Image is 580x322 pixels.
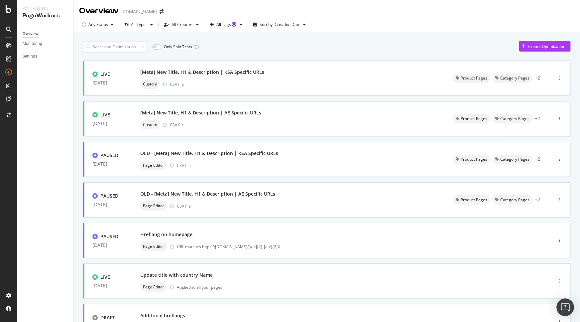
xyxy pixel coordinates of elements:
div: neutral label [493,195,532,205]
div: neutral label [140,161,167,170]
div: Overview [79,5,119,17]
div: [Meta] New Title, H1 & Description | AE Specific URLs [140,109,261,116]
div: Monitoring [23,40,42,47]
div: All Creators [172,23,193,27]
div: Sort by: Creation Date [260,23,300,27]
div: OLD - [Meta] New Title, H1 & Description | AE Specific URLs [140,191,275,197]
div: ( 0 ) [193,44,199,50]
div: Open Intercom Messenger [557,299,574,316]
div: Activation [23,5,68,12]
span: Custom [143,82,157,86]
div: CSV file [170,122,184,128]
div: [DATE] [92,242,124,248]
div: [DATE] [92,202,124,207]
span: Product Pages [461,157,487,161]
div: neutral label [453,74,490,83]
a: Overview [23,31,69,38]
div: DRAFT [100,314,115,321]
div: [DOMAIN_NAME] [121,8,157,15]
div: neutral label [493,114,532,123]
button: All Types [122,19,156,30]
div: neutral label [140,201,167,211]
button: All Creators [161,19,201,30]
div: neutral label [140,80,160,89]
span: Page Editor [143,163,164,167]
div: Update title with country Name [140,272,213,278]
div: Additonal hreflangs [140,312,185,319]
a: Settings [23,53,69,60]
span: Custom [143,123,157,127]
button: All TagsTooltip anchor [207,19,245,30]
div: LIVE [100,274,110,280]
div: + 2 [535,115,540,122]
div: neutral label [140,282,167,292]
div: All Tags [216,23,237,27]
div: PageWorkers [23,12,68,20]
span: Category Pages [500,76,529,80]
div: Tooltip anchor [231,21,237,27]
div: + 2 [535,75,540,81]
div: Only Split Tests [164,44,192,50]
div: PAUSED [100,233,118,240]
span: Category Pages [500,157,529,161]
div: PAUSED [100,193,118,199]
div: OLD - [Meta] New Title, H1 & Description | KSA Specific URLs [140,150,278,157]
span: Page Editor [143,204,164,208]
div: arrow-right-arrow-left [160,9,164,14]
div: Hreflang on homepage [140,231,192,238]
span: Product Pages [461,117,487,121]
span: Product Pages [461,76,487,80]
div: URL matches https://[DOMAIN_NAME]/[a-z]{2}-[a-z]{2}$ [177,244,524,249]
div: + 2 [535,196,540,203]
div: All Types [131,23,148,27]
span: Product Pages [461,198,487,202]
div: neutral label [453,155,490,164]
button: Any Status [79,19,116,30]
div: neutral label [140,120,160,129]
button: Create Optimization [519,41,571,52]
div: LIVE [100,111,110,118]
div: PAUSED [100,152,118,159]
div: CSV file [177,163,191,168]
div: [DATE] [92,121,124,126]
div: neutral label [493,155,532,164]
input: Search an Optimization [83,41,147,53]
span: Category Pages [500,198,529,202]
div: [DATE] [92,80,124,85]
button: Sort by: Creation Date [251,19,308,30]
div: Settings [23,53,37,60]
div: [DATE] [92,283,124,288]
div: [DATE] [92,161,124,167]
span: Category Pages [500,117,529,121]
div: neutral label [493,74,532,83]
div: CSV file [170,81,184,87]
a: Monitoring [23,40,69,47]
div: neutral label [453,114,490,123]
span: Page Editor [143,244,164,248]
div: Any Status [88,23,108,27]
div: neutral label [140,242,167,251]
div: + 2 [535,156,540,162]
div: CSV file [177,203,191,209]
span: Page Editor [143,285,164,289]
div: Overview [23,31,39,38]
div: neutral label [453,195,490,205]
div: LIVE [100,71,110,78]
div: Applied to all your pages [177,284,222,290]
div: [Meta] New Title, H1 & Description | KSA Specific URLs [140,69,264,76]
div: Create Optimization [528,44,565,49]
